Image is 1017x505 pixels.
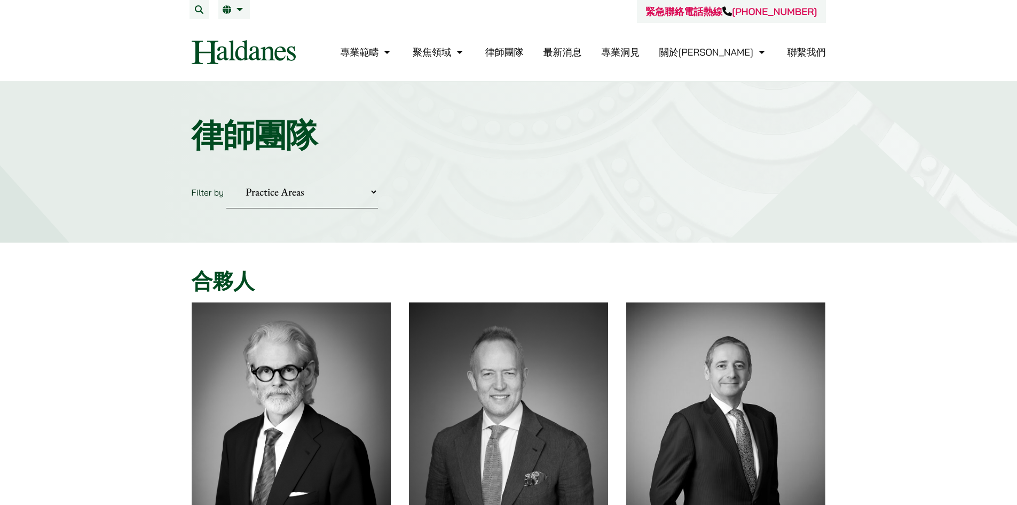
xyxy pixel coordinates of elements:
a: 專業範疇 [340,46,393,58]
a: 緊急聯絡電話熱線[PHONE_NUMBER] [645,5,817,18]
h1: 律師團隊 [192,116,826,154]
a: 聚焦領域 [413,46,466,58]
h2: 合夥人 [192,268,826,294]
a: 關於何敦 [659,46,768,58]
a: 最新消息 [543,46,581,58]
a: 繁 [223,5,246,14]
label: Filter by [192,187,224,198]
a: 專業洞見 [601,46,640,58]
img: Logo of Haldanes [192,40,296,64]
a: 律師團隊 [485,46,524,58]
a: 聯繫我們 [787,46,826,58]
